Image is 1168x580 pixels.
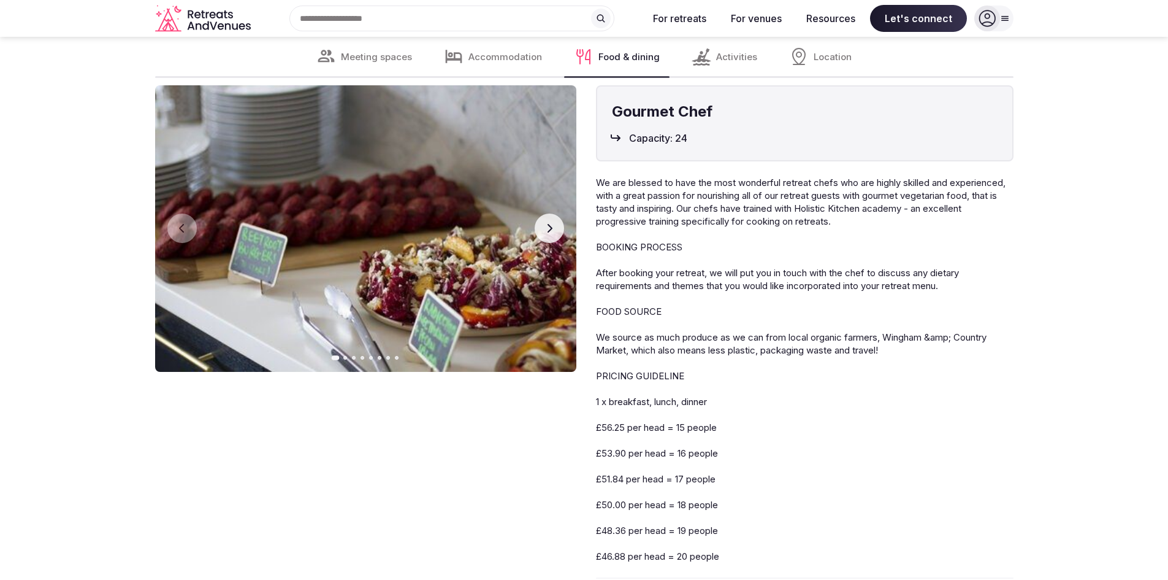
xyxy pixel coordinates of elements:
[716,50,757,63] span: Activities
[870,5,967,32] span: Let's connect
[395,356,399,360] button: Go to slide 8
[596,331,987,356] span: We source as much produce as we can from local organic farmers, Wingham &amp; Country Market, whi...
[796,5,865,32] button: Resources
[598,50,660,63] span: Food & dining
[596,241,682,253] span: BOOKING PROCESS
[332,355,340,360] button: Go to slide 1
[596,396,707,408] span: 1 x breakfast, lunch, dinner
[343,356,347,360] button: Go to slide 2
[596,525,718,536] span: £48.36 per head = 19 people
[155,5,253,33] a: Visit the homepage
[596,177,1006,227] span: We are blessed to have the most wonderful retreat chefs who are highly skilled and experienced, w...
[596,551,719,562] span: £46.88 per head = 20 people
[386,356,390,360] button: Go to slide 7
[721,5,792,32] button: For venues
[468,50,542,63] span: Accommodation
[596,370,684,382] span: PRICING GUIDELINE
[596,447,718,459] span: £53.90 per head = 16 people
[155,5,253,33] svg: Retreats and Venues company logo
[814,50,852,63] span: Location
[596,499,718,511] span: £50.00 per head = 18 people
[596,473,716,485] span: £51.84 per head = 17 people
[361,356,364,360] button: Go to slide 4
[341,50,412,63] span: Meeting spaces
[155,85,576,372] img: Gallery image 1
[378,356,381,360] button: Go to slide 6
[596,306,662,317] span: FOOD SOURCE
[369,356,373,360] button: Go to slide 5
[352,356,356,360] button: Go to slide 3
[596,422,717,433] span: £56.25 per head = 15 people
[612,101,998,122] h4: Gourmet Chef
[643,5,716,32] button: For retreats
[629,131,687,145] span: Capacity: 24
[596,267,959,292] span: After booking your retreat, we will put you in touch with the chef to discuss any dietary require...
